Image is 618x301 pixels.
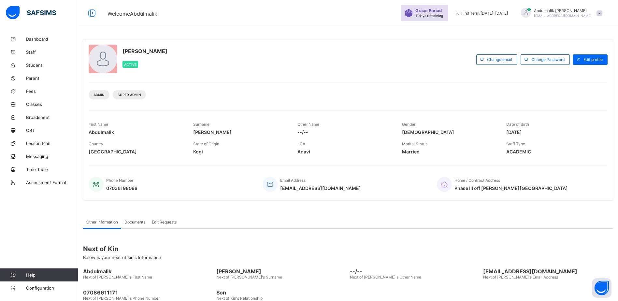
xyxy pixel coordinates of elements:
span: Gender [402,122,415,127]
span: Staff [26,50,78,55]
span: Abdulmalik [89,129,183,135]
span: Phase III off [PERSON_NAME][GEOGRAPHIC_DATA] [454,185,568,191]
span: Change Password [531,57,565,62]
span: Time Table [26,167,78,172]
span: Configuration [26,285,78,291]
span: LGA [297,141,305,146]
span: Dashboard [26,36,78,42]
span: Adavi [297,149,392,154]
span: Documents [124,220,145,224]
span: Active [124,63,137,66]
span: [PERSON_NAME] [122,48,167,54]
span: Change email [487,57,512,62]
span: Next of [PERSON_NAME]'s First Name [83,275,152,279]
span: Edit profile [583,57,603,62]
span: Grace Period [415,8,442,13]
span: 11 days remaining [415,14,443,18]
span: Below is your next of kin's Information [83,255,161,260]
span: Parent [26,76,78,81]
img: safsims [6,6,56,20]
span: Admin [93,93,105,97]
span: [EMAIL_ADDRESS][DOMAIN_NAME] [280,185,361,191]
span: Staff Type [506,141,525,146]
span: 07036198098 [106,185,137,191]
span: Next of [PERSON_NAME]'s Other Name [350,275,421,279]
span: Welcome Abdulmalik [108,10,157,17]
span: Son [216,289,346,296]
span: Next of [PERSON_NAME]'s Surname [216,275,282,279]
span: Classes [26,102,78,107]
span: Country [89,141,103,146]
span: Other Information [86,220,118,224]
span: Abdulmalik [PERSON_NAME] [534,8,592,13]
span: [DEMOGRAPHIC_DATA] [402,129,497,135]
span: Help [26,272,78,278]
span: Broadsheet [26,115,78,120]
span: [GEOGRAPHIC_DATA] [89,149,183,154]
button: Open asap [592,278,611,298]
span: --/-- [350,268,480,275]
span: Abdulmalik [83,268,213,275]
span: Email Address [280,178,306,183]
span: Date of Birth [506,122,529,127]
span: ACADEMIC [506,149,601,154]
span: Marital Status [402,141,427,146]
span: [EMAIL_ADDRESS][DOMAIN_NAME] [534,14,592,18]
span: Next of [PERSON_NAME]'s Phone Number [83,296,160,301]
span: State of Origin [193,141,219,146]
span: Kogi [193,149,288,154]
span: Super Admin [118,93,141,97]
span: Next of [PERSON_NAME]'s Email Address [483,275,558,279]
span: Assessment Format [26,180,78,185]
span: Lesson Plan [26,141,78,146]
span: --/-- [297,129,392,135]
span: Next of Kin's Relationship [216,296,263,301]
span: [PERSON_NAME] [216,268,346,275]
span: Phone Number [106,178,133,183]
span: First Name [89,122,108,127]
span: Married [402,149,497,154]
span: 07086611171 [83,289,213,296]
span: Next of Kin [83,245,613,253]
span: Student [26,63,78,68]
span: [EMAIL_ADDRESS][DOMAIN_NAME] [483,268,613,275]
span: Messaging [26,154,78,159]
span: session/term information [455,11,508,16]
span: [PERSON_NAME] [193,129,288,135]
img: sticker-purple.71386a28dfed39d6af7621340158ba97.svg [405,9,413,17]
span: Fees [26,89,78,94]
span: Other Name [297,122,319,127]
div: AbdulmalikAbubakar [514,8,606,19]
span: Edit Requests [152,220,177,224]
span: [DATE] [506,129,601,135]
span: Home / Contract Address [454,178,500,183]
span: CBT [26,128,78,133]
span: Surname [193,122,209,127]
